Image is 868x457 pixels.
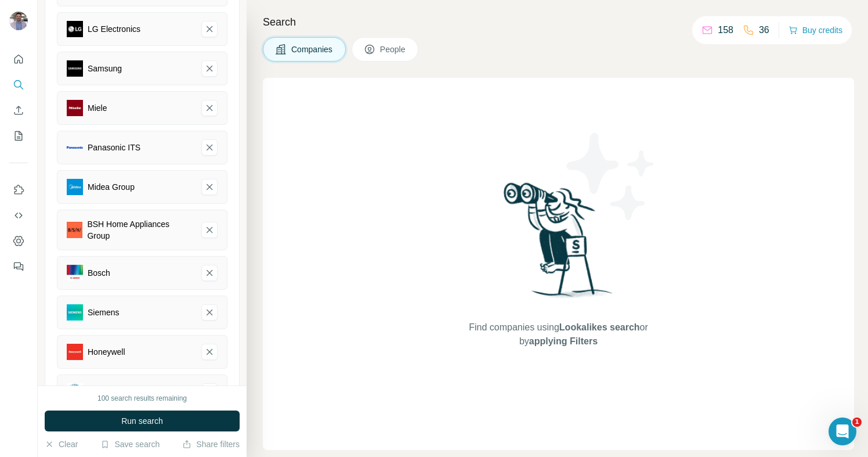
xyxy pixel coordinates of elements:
img: LG Electronics-logo [67,21,83,37]
button: Use Surfe on LinkedIn [9,179,28,200]
button: Siemens-remove-button [201,304,218,321]
img: Miele-logo [67,100,83,116]
span: Find companies using or by [465,321,651,348]
img: Johnson Controls-logo [67,383,83,400]
img: Bosch-logo [67,265,83,281]
button: Quick start [9,49,28,70]
button: Use Surfe API [9,205,28,226]
iframe: Intercom live chat [829,418,856,445]
button: Midea Group-remove-button [201,179,218,195]
button: Honeywell-remove-button [201,344,218,360]
img: Surfe Illustration - Woman searching with binoculars [498,179,619,309]
button: Feedback [9,256,28,277]
button: LG Electronics-remove-button [201,21,218,37]
h4: Search [263,14,854,30]
div: Miele [88,102,107,114]
button: Buy credits [789,22,842,38]
button: Dashboard [9,231,28,251]
button: Miele-remove-button [201,100,218,116]
div: BSH Home Appliances Group [87,218,192,242]
span: Companies [291,44,334,55]
div: Panasonic ITS [88,142,140,153]
div: Midea Group [88,181,135,193]
div: Siemens [88,307,119,318]
button: Samsung-remove-button [201,60,218,77]
div: 100 search results remaining [97,393,187,404]
button: Panasonic ITS-remove-button [201,139,218,156]
div: Bosch [88,267,110,279]
button: Bosch-remove-button [201,265,218,281]
img: Surfe Illustration - Stars [559,124,663,229]
p: 158 [718,23,733,37]
button: BSH Home Appliances Group-remove-button [201,222,218,238]
button: Clear [45,438,78,450]
button: My lists [9,125,28,146]
span: applying Filters [529,336,598,346]
button: Enrich CSV [9,100,28,121]
span: Lookalikes search [559,322,640,332]
img: Samsung-logo [67,60,83,77]
div: LG Electronics [88,23,140,35]
span: Run search [121,415,163,427]
div: Honeywell [88,346,125,358]
img: Honeywell-logo [67,344,83,360]
img: Midea Group-logo [67,179,83,195]
button: Johnson Controls-remove-button [201,383,218,400]
div: Samsung [88,63,122,74]
span: 1 [852,418,862,427]
button: Search [9,74,28,95]
img: Avatar [9,12,28,30]
p: 36 [759,23,769,37]
button: Run search [45,411,240,431]
span: People [380,44,407,55]
button: Share filters [182,438,240,450]
button: Save search [100,438,160,450]
img: Panasonic ITS-logo [67,146,83,149]
img: BSH Home Appliances Group-logo [67,222,82,238]
img: Siemens-logo [67,304,83,321]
